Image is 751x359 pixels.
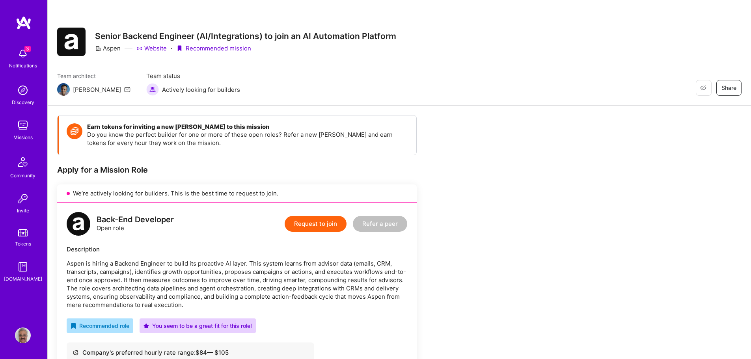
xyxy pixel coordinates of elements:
span: Team architect [57,72,130,80]
span: Share [721,84,736,92]
img: teamwork [15,117,31,133]
div: Company's preferred hourly rate range: $ 84 — $ 105 [73,348,308,357]
div: · [171,44,172,52]
div: Apply for a Mission Role [57,165,417,175]
div: We’re actively looking for builders. This is the best time to request to join. [57,184,417,203]
img: Token icon [67,123,82,139]
i: icon PurpleStar [143,323,149,329]
button: Request to join [285,216,347,232]
div: Community [10,171,35,180]
a: Website [136,44,167,52]
div: Recommended mission [176,44,251,52]
img: tokens [18,229,28,236]
div: Back-End Developer [97,216,174,224]
i: icon CompanyGray [95,45,101,52]
div: Missions [13,133,33,141]
div: You seem to be a great fit for this role! [143,322,252,330]
div: Open role [97,216,174,232]
button: Refer a peer [353,216,407,232]
img: Company Logo [57,28,86,56]
i: icon PurpleRibbon [176,45,183,52]
div: Aspen [95,44,121,52]
img: bell [15,46,31,61]
img: Community [13,153,32,171]
h3: Senior Backend Engineer (AI/Integrations) to join an AI Automation Platform [95,31,396,41]
div: Description [67,245,407,253]
img: User Avatar [15,327,31,343]
div: [DOMAIN_NAME] [4,275,42,283]
img: Team Architect [57,83,70,96]
div: Tokens [15,240,31,248]
i: icon Cash [73,350,78,355]
img: logo [16,16,32,30]
h4: Earn tokens for inviting a new [PERSON_NAME] to this mission [87,123,408,130]
p: Aspen is hiring a Backend Engineer to build its proactive AI layer. This system learns from advis... [67,259,407,309]
span: 3 [24,46,31,52]
img: logo [67,212,90,236]
img: Invite [15,191,31,206]
div: [PERSON_NAME] [73,86,121,94]
div: Invite [17,206,29,215]
p: Do you know the perfect builder for one or more of these open roles? Refer a new [PERSON_NAME] an... [87,130,408,147]
img: Actively looking for builders [146,83,159,96]
span: Team status [146,72,240,80]
span: Actively looking for builders [162,86,240,94]
img: guide book [15,259,31,275]
i: icon EyeClosed [700,85,706,91]
div: Notifications [9,61,37,70]
div: Discovery [12,98,34,106]
img: discovery [15,82,31,98]
i: icon Mail [124,86,130,93]
i: icon RecommendedBadge [71,323,76,329]
div: Recommended role [71,322,129,330]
